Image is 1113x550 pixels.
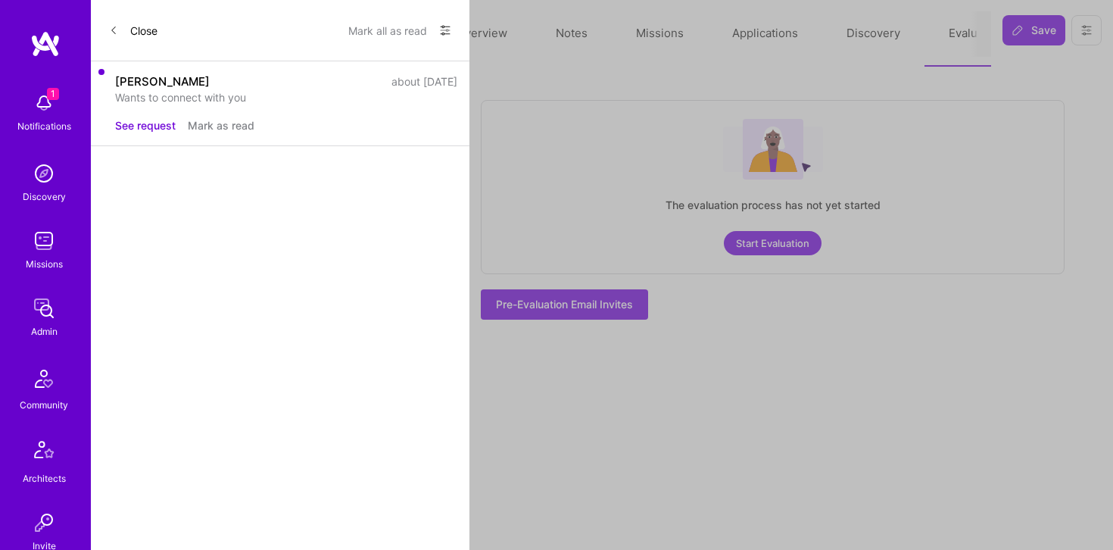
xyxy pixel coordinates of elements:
[26,361,62,397] img: Community
[26,256,63,272] div: Missions
[29,226,59,256] img: teamwork
[115,117,176,133] button: See request
[31,323,58,339] div: Admin
[115,73,210,89] div: [PERSON_NAME]
[188,117,254,133] button: Mark as read
[23,189,66,205] div: Discovery
[115,89,457,105] div: Wants to connect with you
[20,397,68,413] div: Community
[30,30,61,58] img: logo
[348,18,427,42] button: Mark all as read
[29,88,59,118] img: bell
[109,18,157,42] button: Close
[23,470,66,486] div: Architects
[17,118,71,134] div: Notifications
[29,158,59,189] img: discovery
[47,88,59,100] span: 1
[29,508,59,538] img: Invite
[391,73,457,89] div: about [DATE]
[26,434,62,470] img: Architects
[29,293,59,323] img: admin teamwork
